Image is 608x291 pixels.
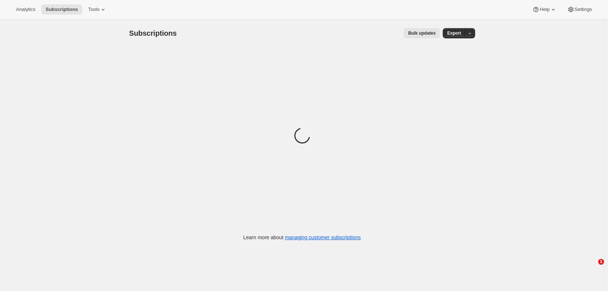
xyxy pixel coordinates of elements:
[408,30,435,36] span: Bulk updates
[528,4,561,15] button: Help
[88,7,99,12] span: Tools
[84,4,111,15] button: Tools
[598,259,604,265] span: 1
[46,7,78,12] span: Subscriptions
[583,259,601,276] iframe: Intercom live chat
[16,7,35,12] span: Analytics
[443,28,465,38] button: Export
[404,28,440,38] button: Bulk updates
[575,7,592,12] span: Settings
[540,7,549,12] span: Help
[41,4,82,15] button: Subscriptions
[447,30,461,36] span: Export
[12,4,40,15] button: Analytics
[285,234,361,240] a: managing customer subscriptions
[243,234,361,241] p: Learn more about
[129,29,177,37] span: Subscriptions
[563,4,596,15] button: Settings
